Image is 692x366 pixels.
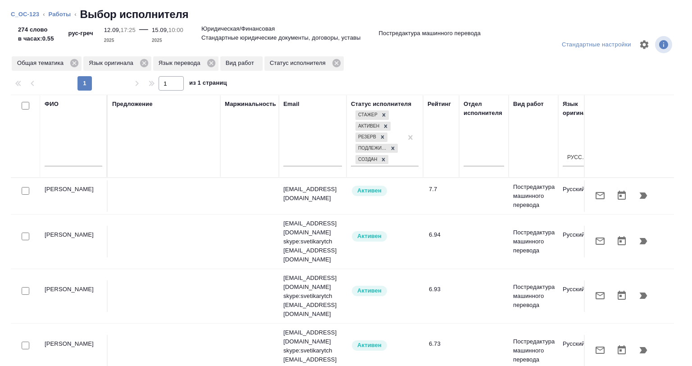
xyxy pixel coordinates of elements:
[45,100,59,109] div: ФИО
[11,7,681,22] nav: breadcrumb
[40,180,108,212] td: [PERSON_NAME]
[513,283,554,310] p: Постредактура машинного перевода
[189,78,227,91] span: из 1 страниц
[104,27,121,33] p: 12.09,
[270,59,329,68] p: Статус исполнителя
[611,185,633,206] button: Открыть календарь загрузки
[283,219,342,237] p: [EMAIL_ADDRESS][DOMAIN_NAME]
[429,185,455,194] div: 7.7
[12,56,82,71] div: Общая тематика
[283,292,342,301] p: skype:svetikarytch
[283,301,342,319] p: [EMAIL_ADDRESS][DOMAIN_NAME]
[225,100,276,109] div: Маржинальность
[429,339,455,348] div: 6.73
[355,133,378,142] div: Резерв
[655,36,674,53] span: Посмотреть информацию
[429,230,455,239] div: 6.94
[153,56,219,71] div: Язык перевода
[633,34,655,55] span: Настроить таблицу
[80,7,189,22] h2: Выбор исполнителя
[89,59,137,68] p: Язык оригинала
[355,110,379,120] div: Стажер
[40,280,108,312] td: [PERSON_NAME]
[74,10,76,19] li: ‹
[355,154,389,165] div: Стажер, Активен, Резерв, Подлежит внедрению, Создан
[560,38,633,52] div: split button
[22,342,29,349] input: Выбери исполнителей, чтобы отправить приглашение на работу
[633,285,654,307] button: Продолжить
[558,180,608,212] td: Русский
[264,56,344,71] div: Статус исполнителя
[351,100,411,109] div: Статус исполнителя
[558,226,608,257] td: Русский
[357,232,382,241] p: Активен
[201,24,275,33] p: Юридическая/Финансовая
[43,10,45,19] li: ‹
[22,287,29,295] input: Выбери исполнителей, чтобы отправить приглашение на работу
[355,144,388,153] div: Подлежит внедрению
[351,185,419,197] div: Рядовой исполнитель: назначай с учетом рейтинга
[17,59,67,68] p: Общая тематика
[563,100,603,118] div: Язык оригинала
[611,339,633,361] button: Открыть календарь загрузки
[11,11,39,18] a: C_OC-123
[355,143,399,154] div: Стажер, Активен, Резерв, Подлежит внедрению, Создан
[633,339,654,361] button: Продолжить
[589,285,611,307] button: Отправить предложение о работе
[611,230,633,252] button: Открыть календарь загрузки
[355,132,388,143] div: Стажер, Активен, Резерв, Подлежит внедрению, Создан
[633,185,654,206] button: Продолжить
[611,285,633,307] button: Открыть календарь загрузки
[513,183,554,210] p: Постредактура машинного перевода
[283,237,342,246] p: skype:svetikarytch
[355,110,390,121] div: Стажер, Активен, Резерв, Подлежит внедрению, Создан
[589,230,611,252] button: Отправить предложение о работе
[283,346,342,355] p: skype:svetikarytch
[159,59,204,68] p: Язык перевода
[351,230,419,242] div: Рядовой исполнитель: назначай с учетом рейтинга
[112,100,153,109] div: Предложение
[283,185,342,203] p: [EMAIL_ADDRESS][DOMAIN_NAME]
[355,121,392,132] div: Стажер, Активен, Резерв, Подлежит внедрению, Создан
[379,29,481,38] p: Постредактура машинного перевода
[283,246,342,264] p: [EMAIL_ADDRESS][DOMAIN_NAME]
[589,339,611,361] button: Отправить предложение о работе
[283,328,342,346] p: [EMAIL_ADDRESS][DOMAIN_NAME]
[567,154,588,161] div: Русский
[513,228,554,255] p: Постредактура машинного перевода
[152,27,168,33] p: 15.09,
[355,122,381,131] div: Активен
[18,25,54,34] p: 274 слово
[351,285,419,297] div: Рядовой исполнитель: назначай с учетом рейтинга
[226,59,257,68] p: Вид работ
[357,186,382,195] p: Активен
[357,341,382,350] p: Активен
[22,233,29,240] input: Выбери исполнителей, чтобы отправить приглашение на работу
[428,100,451,109] div: Рейтинг
[283,274,342,292] p: [EMAIL_ADDRESS][DOMAIN_NAME]
[513,100,544,109] div: Вид работ
[513,337,554,364] p: Постредактура машинного перевода
[351,339,419,352] div: Рядовой исполнитель: назначай с учетом рейтинга
[283,100,299,109] div: Email
[355,155,378,165] div: Создан
[49,11,71,18] a: Работы
[589,185,611,206] button: Отправить предложение о работе
[40,226,108,257] td: [PERSON_NAME]
[633,230,654,252] button: Продолжить
[357,286,382,295] p: Активен
[429,285,455,294] div: 6.93
[168,27,183,33] p: 10:00
[464,100,504,118] div: Отдел исполнителя
[139,22,148,45] div: —
[83,56,151,71] div: Язык оригинала
[558,280,608,312] td: Русский
[121,27,136,33] p: 17:25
